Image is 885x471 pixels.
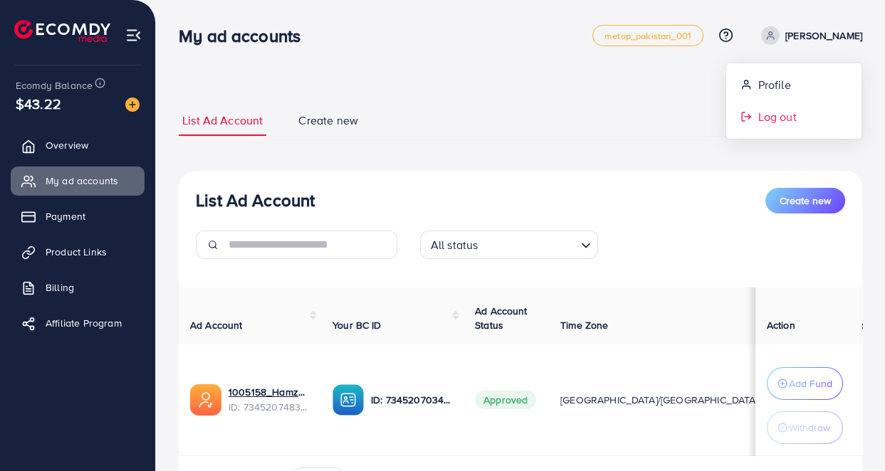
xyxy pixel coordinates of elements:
[758,108,796,125] span: Log out
[182,112,263,129] span: List Ad Account
[726,63,862,139] ul: [PERSON_NAME]
[592,25,703,46] a: metap_pakistan_001
[428,235,481,255] span: All status
[229,385,310,414] div: <span class='underline'>1005158_Hamza.1234_1710189409831</span></br>7345207483671068673
[16,93,61,114] span: $43.22
[332,384,364,416] img: ic-ba-acc.ded83a64.svg
[11,273,145,302] a: Billing
[16,78,93,92] span: Ecomdy Balance
[14,20,110,42] img: logo
[11,166,145,195] a: My ad accounts
[190,384,221,416] img: ic-ads-acc.e4c84228.svg
[767,318,795,332] span: Action
[46,316,122,330] span: Affiliate Program
[125,27,142,43] img: menu
[11,309,145,337] a: Affiliate Program
[332,318,382,332] span: Your BC ID
[755,26,862,45] a: [PERSON_NAME]
[46,280,74,295] span: Billing
[196,190,315,211] h3: List Ad Account
[298,112,358,129] span: Create new
[11,202,145,231] a: Payment
[46,138,88,152] span: Overview
[560,318,608,332] span: Time Zone
[789,375,832,392] p: Add Fund
[765,188,845,213] button: Create new
[767,411,843,444] button: Withdraw
[229,385,310,399] a: 1005158_Hamza.1234_1710189409831
[179,26,312,46] h3: My ad accounts
[190,318,243,332] span: Ad Account
[46,209,85,223] span: Payment
[482,232,575,255] input: Search for option
[785,27,862,44] p: [PERSON_NAME]
[46,174,118,188] span: My ad accounts
[11,238,145,266] a: Product Links
[125,97,140,112] img: image
[229,400,310,414] span: ID: 7345207483671068673
[420,231,598,259] div: Search for option
[758,76,790,93] span: Profile
[475,391,536,409] span: Approved
[767,367,843,400] button: Add Fund
[371,391,452,408] p: ID: 7345207034608140289
[824,407,874,460] iframe: Chat
[560,393,758,407] span: [GEOGRAPHIC_DATA]/[GEOGRAPHIC_DATA]
[789,419,830,436] p: Withdraw
[780,194,831,208] span: Create new
[11,131,145,159] a: Overview
[475,304,528,332] span: Ad Account Status
[604,31,691,41] span: metap_pakistan_001
[46,245,107,259] span: Product Links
